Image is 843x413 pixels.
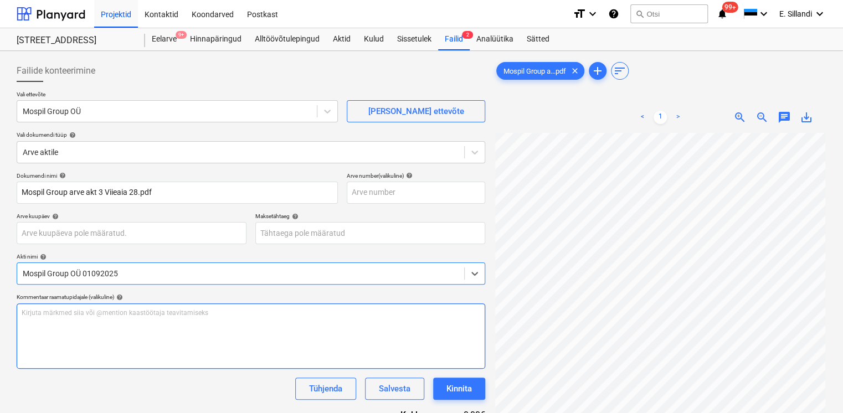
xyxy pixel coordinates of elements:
span: help [57,172,66,179]
span: help [38,254,47,260]
span: help [50,213,59,220]
span: zoom_in [733,111,747,124]
span: 9+ [176,31,187,39]
span: help [114,294,123,301]
div: Kinnita [446,381,472,396]
a: Kulud [357,28,390,50]
div: Arve kuupäev [17,213,246,220]
input: Arve number [347,182,485,204]
a: Hinnapäringud [183,28,248,50]
button: [PERSON_NAME] ettevõte [347,100,485,122]
a: Next page [671,111,685,124]
div: Mospil Group a...pdf [496,62,584,80]
p: Vali ettevõte [17,91,338,100]
button: Tühjenda [295,378,356,400]
button: Otsi [630,4,708,23]
span: help [67,132,76,138]
div: Failid [438,28,470,50]
a: Page 1 is your current page [654,111,667,124]
span: 2 [462,31,473,39]
span: help [404,172,413,179]
a: Aktid [326,28,357,50]
div: Eelarve [145,28,183,50]
span: chat [778,111,791,124]
span: save_alt [800,111,813,124]
i: keyboard_arrow_down [757,7,770,20]
div: Vali dokumendi tüüp [17,131,485,138]
div: [PERSON_NAME] ettevõte [368,104,464,118]
button: Salvesta [365,378,424,400]
a: Failid2 [438,28,470,50]
div: Akti nimi [17,253,485,260]
a: Alltöövõtulepingud [248,28,326,50]
div: Maksetähtaeg [255,213,485,220]
div: Dokumendi nimi [17,172,338,179]
a: Sätted [520,28,556,50]
span: zoom_out [755,111,769,124]
i: notifications [717,7,728,20]
div: Tühjenda [309,381,342,396]
a: Eelarve9+ [145,28,183,50]
div: Kommentaar raamatupidajale (valikuline) [17,293,485,301]
span: Mospil Group a...pdf [497,67,573,75]
span: Failide konteerimine [17,64,95,78]
div: Arve number (valikuline) [347,172,485,179]
div: [STREET_ADDRESS] [17,35,132,47]
i: keyboard_arrow_down [586,7,599,20]
iframe: Chat Widget [788,360,843,413]
i: Abikeskus [608,7,619,20]
span: E. Sillandi [779,9,812,18]
button: Kinnita [433,378,485,400]
span: 99+ [722,2,738,13]
input: Dokumendi nimi [17,182,338,204]
a: Previous page [636,111,649,124]
input: Tähtaega pole määratud [255,222,485,244]
span: sort [613,64,626,78]
span: search [635,9,644,18]
span: clear [568,64,582,78]
a: Analüütika [470,28,520,50]
i: format_size [573,7,586,20]
span: add [591,64,604,78]
a: Sissetulek [390,28,438,50]
div: Salvesta [379,381,410,396]
input: Arve kuupäeva pole määratud. [17,222,246,244]
i: keyboard_arrow_down [813,7,826,20]
span: help [290,213,299,220]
